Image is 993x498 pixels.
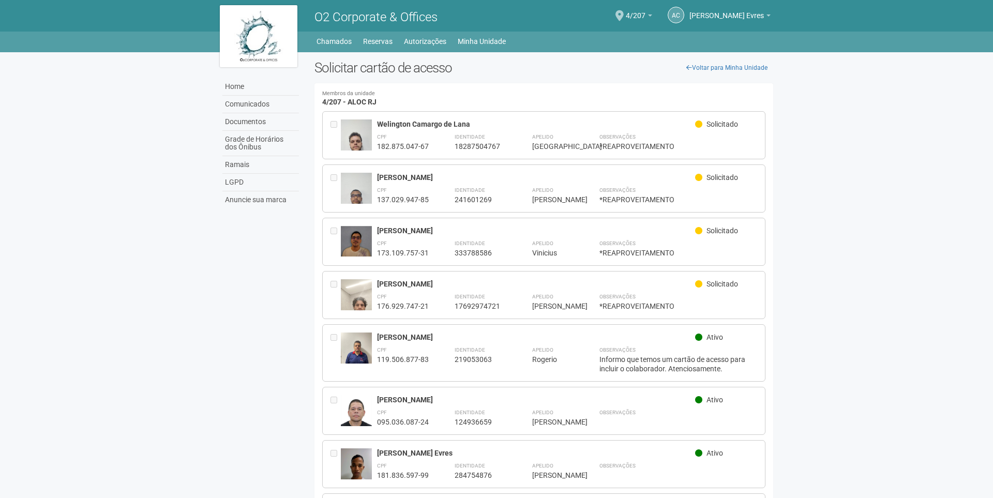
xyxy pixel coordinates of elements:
[599,195,757,204] div: *REAPROVEITAMENTO
[330,279,341,311] div: Entre em contato com a Aministração para solicitar o cancelamento ou 2a via
[377,301,429,311] div: 176.929.747-21
[341,226,372,256] img: user.jpg
[532,410,553,415] strong: Apelido
[341,173,372,228] img: user.jpg
[455,355,506,364] div: 219053063
[341,119,372,175] img: user.jpg
[532,294,553,299] strong: Apelido
[455,187,485,193] strong: Identidade
[377,240,387,246] strong: CPF
[222,156,299,174] a: Ramais
[377,448,695,458] div: [PERSON_NAME] Evres
[222,191,299,208] a: Anuncie sua marca
[689,2,764,20] span: Armando Conceição Evres
[317,34,352,49] a: Chamados
[341,333,372,374] img: user.jpg
[626,2,645,20] span: 4/207
[220,5,297,67] img: logo.jpg
[377,248,429,258] div: 173.109.757-31
[330,395,341,427] div: Entre em contato com a Aministração para solicitar o cancelamento ou 2a via
[377,119,695,129] div: Welington Camargo de Lana
[532,417,574,427] div: [PERSON_NAME]
[377,463,387,469] strong: CPF
[455,294,485,299] strong: Identidade
[330,173,341,204] div: Entre em contato com a Aministração para solicitar o cancelamento ou 2a via
[532,240,553,246] strong: Apelido
[341,448,372,490] img: user.jpg
[532,463,553,469] strong: Apelido
[599,410,636,415] strong: Observações
[322,91,765,97] small: Membros da unidade
[532,142,574,151] div: [GEOGRAPHIC_DATA]
[377,294,387,299] strong: CPF
[377,355,429,364] div: 119.506.877-83
[222,113,299,131] a: Documentos
[599,240,636,246] strong: Observações
[363,34,393,49] a: Reservas
[222,174,299,191] a: LGPD
[455,134,485,140] strong: Identidade
[377,173,695,182] div: [PERSON_NAME]
[330,226,341,258] div: Entre em contato com a Aministração para solicitar o cancelamento ou 2a via
[455,347,485,353] strong: Identidade
[599,187,636,193] strong: Observações
[599,355,757,373] div: Informo que temos um cartão de acesso para incluir o colaborador. Atenciosamente.
[222,96,299,113] a: Comunicados
[314,60,773,76] h2: Solicitar cartão de acesso
[377,395,695,404] div: [PERSON_NAME]
[532,355,574,364] div: Rogerio
[532,195,574,204] div: [PERSON_NAME]
[532,248,574,258] div: Vinicius
[377,410,387,415] strong: CPF
[681,60,773,76] a: Voltar para Minha Unidade
[377,471,429,480] div: 181.836.597-99
[377,195,429,204] div: 137.029.947-85
[330,119,341,151] div: Entre em contato com a Aministração para solicitar o cancelamento ou 2a via
[532,134,553,140] strong: Apelido
[599,347,636,353] strong: Observações
[377,279,695,289] div: [PERSON_NAME]
[222,131,299,156] a: Grade de Horários dos Ônibus
[599,301,757,311] div: *REAPROVEITAMENTO
[599,142,757,151] div: *REAPROVEITAMENTO
[626,13,652,21] a: 4/207
[455,463,485,469] strong: Identidade
[532,347,553,353] strong: Apelido
[404,34,446,49] a: Autorizações
[532,471,574,480] div: [PERSON_NAME]
[706,120,738,128] span: Solicitado
[458,34,506,49] a: Minha Unidade
[599,463,636,469] strong: Observações
[706,333,723,341] span: Ativo
[706,396,723,404] span: Ativo
[330,448,341,480] div: Entre em contato com a Aministração para solicitar o cancelamento ou 2a via
[599,294,636,299] strong: Observações
[377,142,429,151] div: 182.875.047-67
[455,142,506,151] div: 18287504767
[706,280,738,288] span: Solicitado
[455,301,506,311] div: 17692974721
[599,248,757,258] div: *REAPROVEITAMENTO
[455,417,506,427] div: 124936659
[322,91,765,106] h4: 4/207 - ALOC RJ
[330,333,341,373] div: Entre em contato com a Aministração para solicitar o cancelamento ou 2a via
[377,187,387,193] strong: CPF
[377,347,387,353] strong: CPF
[377,226,695,235] div: [PERSON_NAME]
[455,471,506,480] div: 284754876
[455,410,485,415] strong: Identidade
[532,187,553,193] strong: Apelido
[706,449,723,457] span: Ativo
[455,240,485,246] strong: Identidade
[222,78,299,96] a: Home
[341,279,372,321] img: user.jpg
[706,173,738,182] span: Solicitado
[314,10,438,24] span: O2 Corporate & Offices
[706,227,738,235] span: Solicitado
[599,134,636,140] strong: Observações
[689,13,771,21] a: [PERSON_NAME] Evres
[341,395,372,433] img: user.jpg
[377,417,429,427] div: 095.036.087-24
[377,134,387,140] strong: CPF
[455,195,506,204] div: 241601269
